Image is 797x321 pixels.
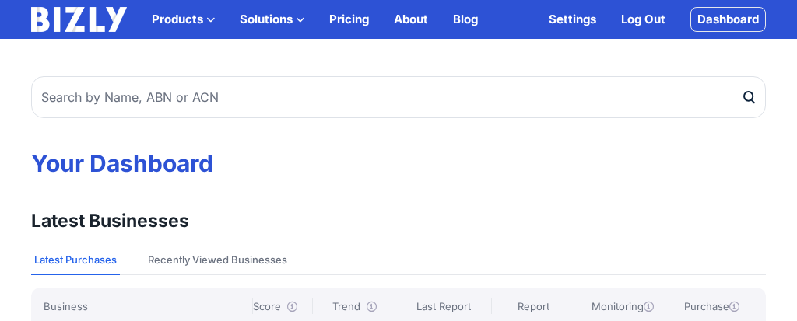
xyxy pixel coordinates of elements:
a: Settings [549,10,596,29]
div: Business [44,298,246,314]
nav: Tabs [31,246,766,275]
a: Blog [453,10,478,29]
div: Trend [312,298,395,314]
div: Report [492,298,575,314]
button: Latest Purchases [31,246,120,275]
a: Pricing [329,10,369,29]
a: Log Out [621,10,665,29]
a: About [394,10,428,29]
h1: Your Dashboard [31,149,766,177]
div: Last Report [402,298,485,314]
div: Purchase [670,298,753,314]
div: Score [252,298,306,314]
button: Recently Viewed Businesses [145,246,290,275]
button: Products [152,10,215,29]
a: Dashboard [690,7,766,32]
input: Search by Name, ABN or ACN [31,76,766,118]
button: Solutions [240,10,304,29]
h3: Latest Businesses [31,208,189,233]
div: Monitoring [581,298,665,314]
